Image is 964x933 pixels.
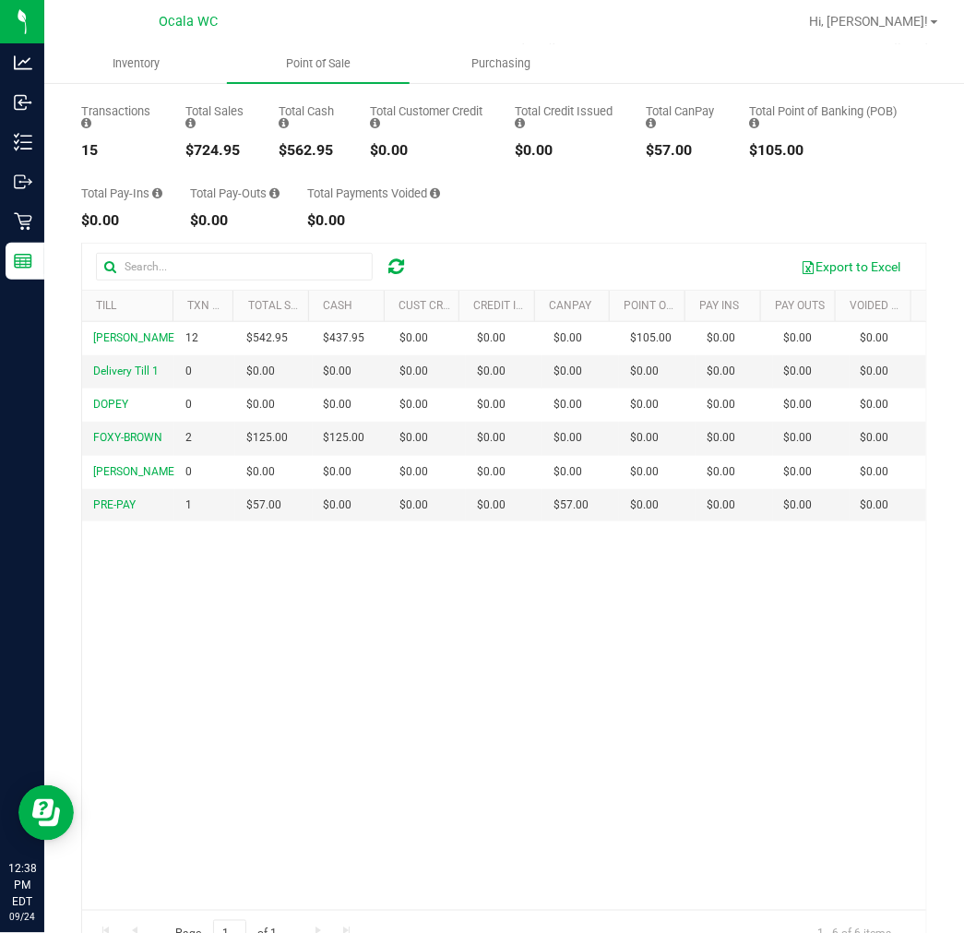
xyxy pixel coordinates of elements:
span: $0.00 [246,363,275,380]
span: Point of Sale [261,55,375,72]
span: $0.00 [861,429,889,447]
div: Transactions [81,105,158,129]
a: Cust Credit [399,299,466,312]
a: Inventory [44,44,227,83]
span: $0.00 [246,396,275,413]
span: $0.00 [707,496,735,514]
a: TXN Count [187,299,249,312]
span: $57.00 [246,496,281,514]
a: Pay Ins [699,299,739,312]
span: $0.00 [400,363,429,380]
span: $0.00 [553,463,582,481]
a: Credit Issued [474,299,551,312]
span: $0.00 [400,496,429,514]
span: $0.00 [630,396,659,413]
span: $0.00 [784,429,813,447]
span: $0.00 [477,496,506,514]
span: Purchasing [447,55,556,72]
div: $0.00 [307,213,440,228]
i: Sum of the successful, non-voided point-of-banking payment transaction amounts, both via payment ... [749,117,759,129]
span: $0.00 [400,429,429,447]
inline-svg: Analytics [14,54,32,72]
span: $0.00 [784,463,813,481]
button: Export to Excel [789,251,912,282]
span: FOXY-BROWN [93,431,162,444]
inline-svg: Outbound [14,173,32,191]
div: Total Customer Credit [371,105,488,129]
span: $0.00 [784,329,813,347]
div: Total Pay-Outs [190,187,280,199]
i: Sum of all successful, non-voided payment transaction amounts (excluding tips and transaction fee... [185,117,196,129]
i: Sum of all voided payment transaction amounts (excluding tips and transaction fees) within the da... [430,187,440,199]
span: $0.00 [630,429,659,447]
span: [PERSON_NAME] [93,331,177,344]
span: Inventory [88,55,184,72]
a: Total Sales [248,299,316,312]
span: Delivery Till 1 [93,365,159,377]
inline-svg: Inventory [14,133,32,151]
span: $125.00 [324,429,365,447]
span: $0.00 [861,363,889,380]
inline-svg: Inbound [14,93,32,112]
inline-svg: Retail [14,212,32,231]
span: $0.00 [707,329,735,347]
div: $0.00 [81,213,162,228]
i: Sum of all successful refund transaction amounts from purchase returns resulting in account credi... [515,117,525,129]
span: $125.00 [246,429,288,447]
span: $0.00 [630,496,659,514]
span: $0.00 [477,363,506,380]
i: Sum of all successful, non-voided payment transaction amounts using account credit as the payment... [371,117,381,129]
span: $0.00 [707,363,735,380]
span: $0.00 [400,463,429,481]
span: PRE-PAY [93,498,136,511]
div: $105.00 [749,143,899,158]
div: Total Credit Issued [515,105,618,129]
a: Till [96,299,116,312]
i: Sum of all cash pay-outs removed from tills within the date range. [269,187,280,199]
div: Total CanPay [646,105,721,129]
div: $0.00 [371,143,488,158]
span: $0.00 [477,396,506,413]
a: Point of Banking (POB) [625,299,756,312]
div: Total Pay-Ins [81,187,162,199]
div: Total Payments Voided [307,187,440,199]
p: 09/24 [8,911,36,925]
span: $0.00 [861,496,889,514]
span: 0 [185,363,192,380]
span: $0.00 [324,396,352,413]
span: $0.00 [707,429,735,447]
span: [PERSON_NAME] [93,465,177,478]
span: $0.00 [477,429,506,447]
span: DOPEY [93,398,128,411]
div: $562.95 [280,143,343,158]
a: Cash [323,299,352,312]
span: $542.95 [246,329,288,347]
i: Count of all successful payment transactions, possibly including voids, refunds, and cash-back fr... [81,117,91,129]
span: 1 [185,496,192,514]
span: $0.00 [784,496,813,514]
span: $0.00 [324,463,352,481]
div: $0.00 [515,143,618,158]
div: Total Cash [280,105,343,129]
iframe: Resource center [18,785,74,841]
div: Total Point of Banking (POB) [749,105,899,129]
a: Purchasing [410,44,592,83]
span: $437.95 [324,329,365,347]
span: $0.00 [707,463,735,481]
span: 0 [185,396,192,413]
i: Sum of all successful, non-voided cash payment transaction amounts (excluding tips and transactio... [280,117,290,129]
i: Sum of all cash pay-ins added to tills within the date range. [152,187,162,199]
span: 2 [185,429,192,447]
inline-svg: Reports [14,252,32,270]
span: $0.00 [861,463,889,481]
a: Pay Outs [775,299,825,312]
span: $0.00 [324,363,352,380]
span: 0 [185,463,192,481]
span: $57.00 [553,496,589,514]
span: $0.00 [707,396,735,413]
span: $0.00 [784,396,813,413]
span: $0.00 [861,329,889,347]
span: $0.00 [553,429,582,447]
span: $0.00 [784,363,813,380]
span: $0.00 [553,396,582,413]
